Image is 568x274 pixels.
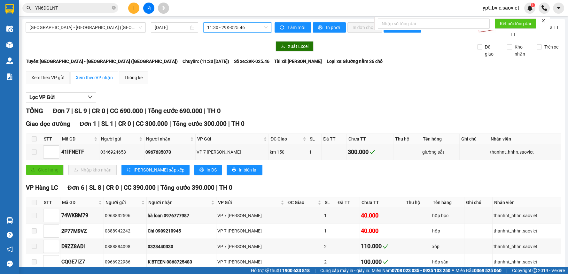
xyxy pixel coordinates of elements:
b: Tuyến: [GEOGRAPHIC_DATA] - [GEOGRAPHIC_DATA] ([GEOGRAPHIC_DATA]) [26,59,178,64]
span: | [169,120,171,127]
span: message [7,261,13,267]
span: TH 0 [219,184,232,191]
span: | [115,120,117,127]
div: 1 [324,212,335,219]
th: Thu hộ [393,134,422,144]
div: 2 [324,258,335,265]
span: [PERSON_NAME] sắp xếp [134,166,184,173]
img: solution-icon [6,73,13,80]
button: plus [128,3,139,14]
button: aim [158,3,169,14]
div: hộp sàn [432,258,463,265]
div: 0967635073 [145,148,194,156]
button: Lọc VP Gửi [26,92,96,103]
span: printer [199,167,204,172]
div: Thống kê [124,74,143,81]
button: file-add [143,3,154,14]
button: caret-down [553,3,564,14]
span: file-add [146,6,151,10]
span: plus [132,6,136,10]
div: 110.000 [361,242,403,251]
span: aim [161,6,166,10]
span: | [228,120,230,127]
span: Đã giao [482,43,502,57]
div: thanhnt_hhhn.saoviet [494,258,560,265]
span: check [370,149,375,155]
span: Đơn 6 [67,184,84,191]
span: download [281,44,285,49]
span: check [383,259,388,265]
div: VP 7 [PERSON_NAME] [217,227,285,234]
div: 0966922986 [105,258,145,265]
span: CR 0 [92,107,105,115]
span: | [204,107,206,115]
span: close [541,19,546,23]
div: 100.000 [361,257,403,266]
div: 0346924658 [100,148,143,156]
span: Đơn 1 [80,120,97,127]
span: | [107,107,108,115]
div: 0963832596 [105,212,145,219]
span: Người gửi [101,135,138,142]
button: downloadXuất Excel [276,41,314,51]
span: Làm mới [288,24,306,31]
span: Tổng cước 300.000 [173,120,227,127]
span: Chuyến: (11:30 [DATE]) [183,58,229,65]
input: Tìm tên, số ĐT hoặc mã đơn [35,4,111,11]
span: CC 690.000 [110,107,143,115]
span: In biên lai [239,166,257,173]
span: Xuất Excel [288,43,308,50]
span: Đơn 7 [53,107,70,115]
button: Kết nối tổng đài [495,19,536,29]
span: Hỗ trợ kỹ thuật: [251,267,310,274]
span: SL 8 [89,184,101,191]
span: | [86,184,88,191]
span: copyright [533,268,537,273]
div: xốp [432,243,463,250]
td: 2P77M9VZ [60,224,104,239]
td: VP 7 Phạm Văn Đồng [216,239,286,254]
span: TH 0 [231,120,245,127]
span: question-circle [7,232,13,238]
span: check [383,244,388,249]
span: Mã GD [62,135,93,142]
span: notification [7,246,13,252]
div: Chi 0989210945 [148,227,215,234]
img: icon-new-feature [527,5,533,11]
div: VP 7 [PERSON_NAME] [217,212,285,219]
img: warehouse-icon [6,217,13,224]
span: caret-down [556,5,562,11]
div: Xem theo VP gửi [31,74,64,81]
span: 1 [532,3,534,7]
th: SL [308,134,322,144]
th: Chưa TT [347,134,393,144]
strong: 1900 633 818 [282,268,310,273]
span: | [121,184,122,191]
div: thanhnt_hhhn.saoviet [490,148,560,156]
img: phone-icon [541,5,547,11]
div: D9ZZ8ADI [61,242,103,250]
strong: 0708 023 035 - 0935 103 250 [392,268,450,273]
span: Miền Nam [372,267,450,274]
span: CR 0 [118,120,131,127]
div: 74WKBM79 [61,211,103,219]
span: SL 1 [101,120,113,127]
div: km 150 [270,148,307,156]
span: VP Gửi [218,199,279,206]
span: ĐC Giao [288,199,317,206]
div: 40.000 [361,211,403,220]
th: Ghi chú [464,197,493,208]
span: Cung cấp máy in - giấy in: [320,267,370,274]
span: Số xe: 29K-025.46 [234,58,269,65]
div: 41IFNETF [61,148,98,156]
span: Loại xe: Giường nằm 36 chỗ [327,58,383,65]
div: giường sắt [422,148,458,156]
span: | [216,184,218,191]
span: TH 0 [207,107,221,115]
th: Ghi chú [460,134,489,144]
span: | [89,107,90,115]
td: VP 7 Phạm Văn Đồng [216,208,286,223]
div: VP 7 [PERSON_NAME] [197,148,268,156]
input: 13/09/2025 [155,24,188,31]
button: printerIn biên lai [227,165,262,175]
